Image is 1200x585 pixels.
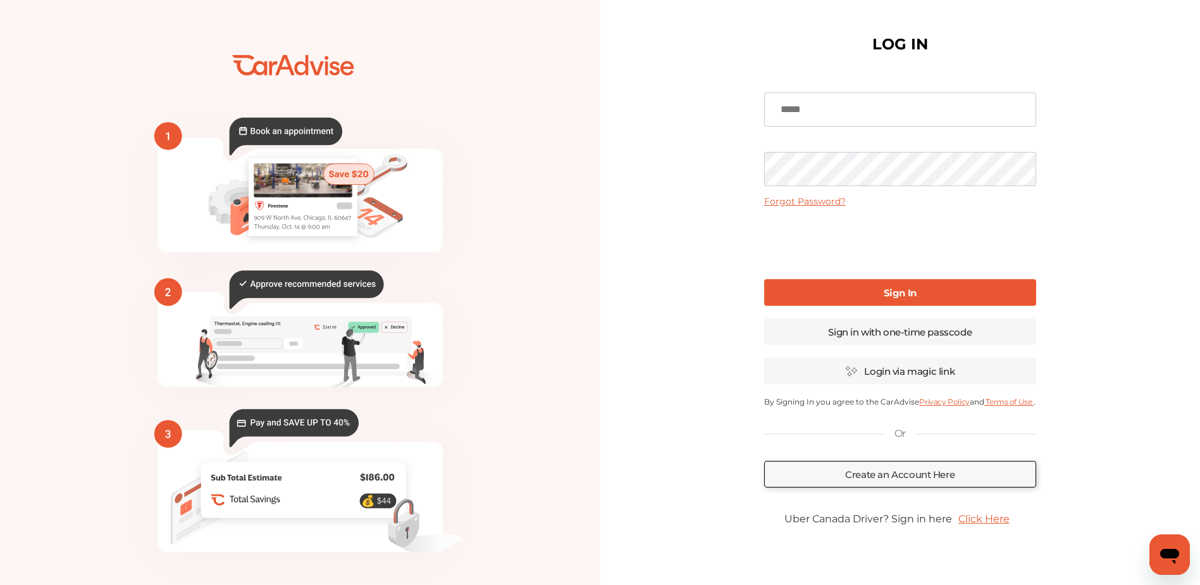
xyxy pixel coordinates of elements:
a: Terms of Use [984,397,1034,406]
a: Forgot Password? [764,196,846,207]
a: Sign in with one-time passcode [764,318,1036,345]
a: Create an Account Here [764,461,1036,487]
h1: LOG IN [872,38,928,51]
p: By Signing In you agree to the CarAdvise and . [764,397,1036,406]
text: 💰 [361,494,375,508]
b: Sign In [884,287,917,299]
iframe: reCAPTCHA [804,217,996,267]
a: Sign In [764,279,1036,306]
a: Privacy Policy [919,397,969,406]
a: Click Here [952,506,1016,531]
p: Or [894,427,906,441]
span: Uber Canada Driver? Sign in here [784,513,952,525]
a: Login via magic link [764,358,1036,384]
iframe: Button to launch messaging window [1149,534,1190,575]
img: magic_icon.32c66aac.svg [845,365,858,377]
